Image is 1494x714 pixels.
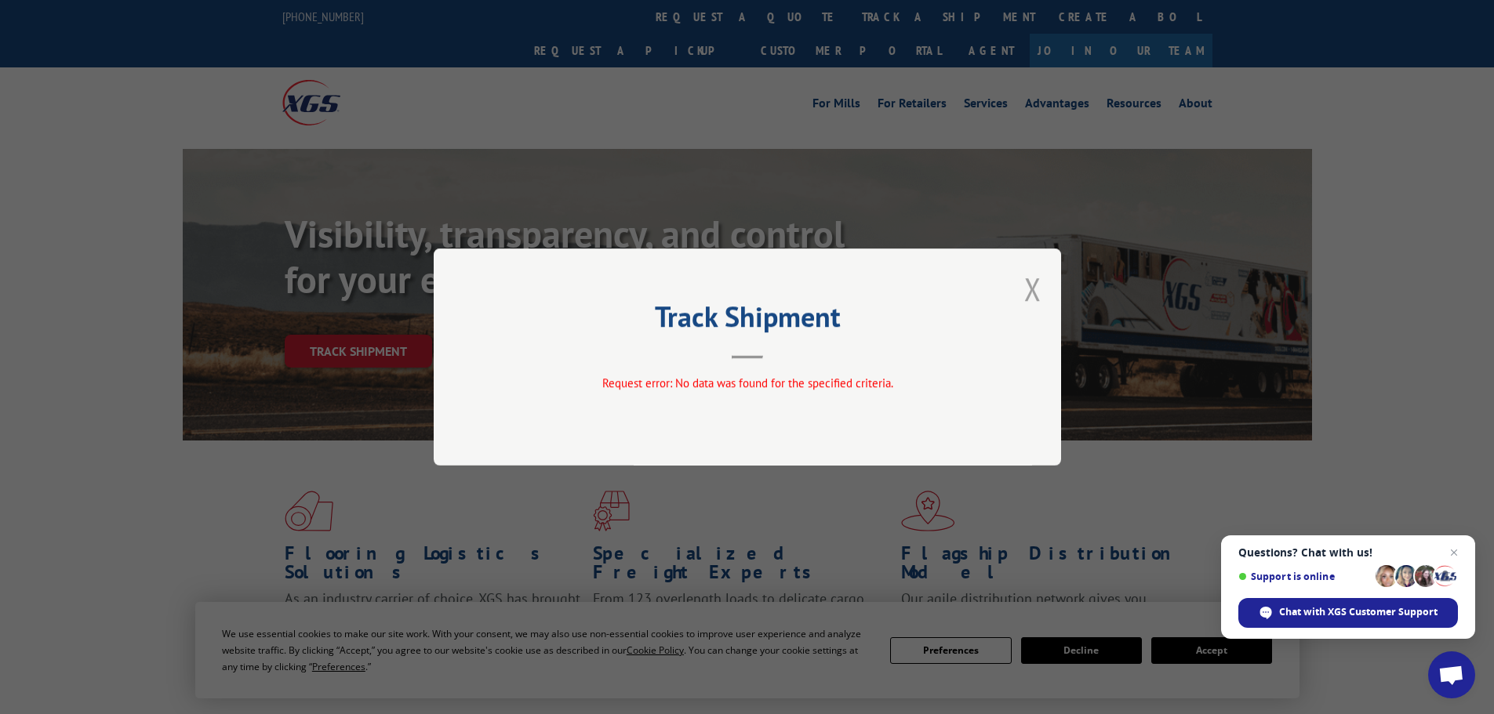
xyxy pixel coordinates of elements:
button: Close modal [1024,268,1041,310]
span: Close chat [1445,543,1463,562]
div: Chat with XGS Customer Support [1238,598,1458,628]
span: Support is online [1238,571,1370,582]
span: Questions? Chat with us! [1238,546,1458,559]
span: Chat with XGS Customer Support [1279,605,1438,619]
div: Open chat [1428,651,1475,698]
span: Request error: No data was found for the specified criteria. [602,375,892,390]
h2: Track Shipment [512,306,983,335]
